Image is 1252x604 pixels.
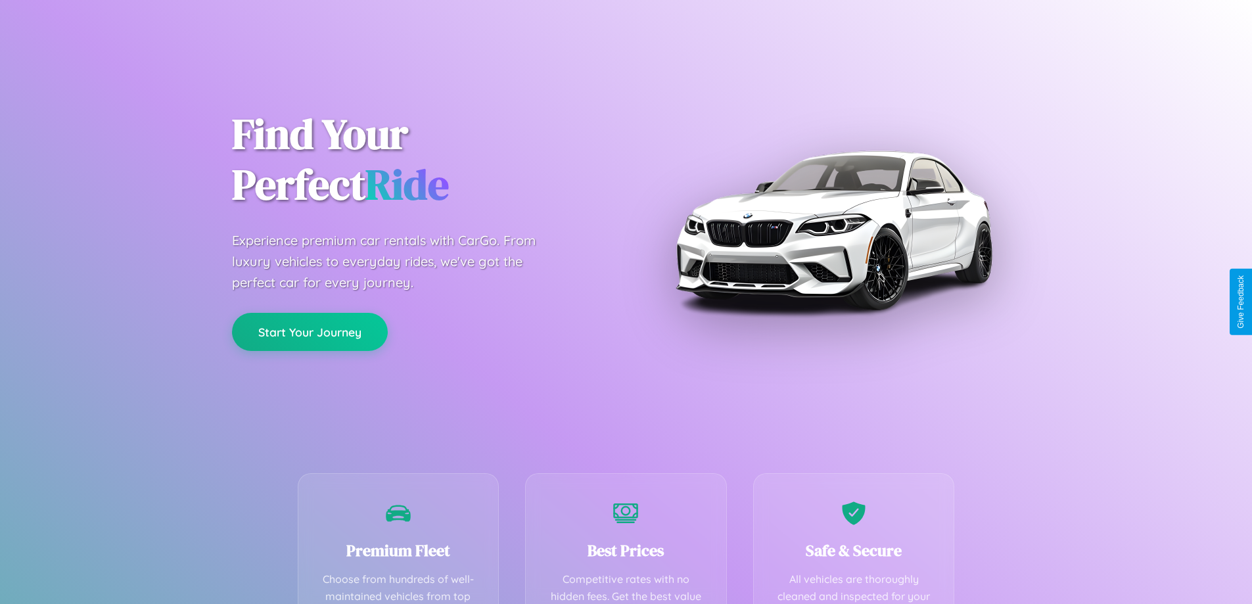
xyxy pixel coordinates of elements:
h1: Find Your Perfect [232,109,607,210]
button: Start Your Journey [232,313,388,351]
p: Experience premium car rentals with CarGo. From luxury vehicles to everyday rides, we've got the ... [232,230,561,293]
div: Give Feedback [1236,275,1245,329]
img: Premium BMW car rental vehicle [669,66,998,394]
h3: Premium Fleet [318,540,479,561]
h3: Safe & Secure [774,540,935,561]
span: Ride [365,156,449,213]
h3: Best Prices [545,540,707,561]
